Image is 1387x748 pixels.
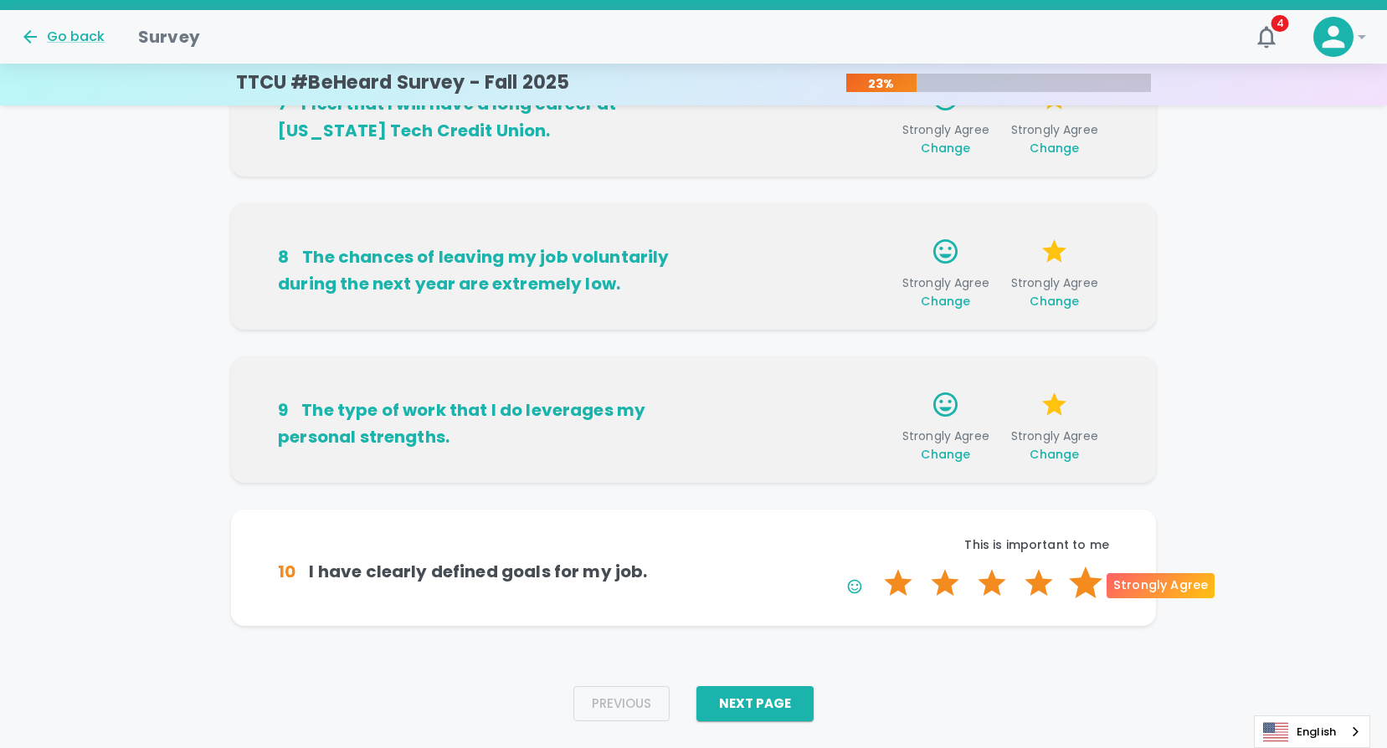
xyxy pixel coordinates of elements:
[236,71,570,95] h4: TTCU #BeHeard Survey - Fall 2025
[1030,293,1079,310] span: Change
[696,686,814,721] button: Next Page
[921,446,970,463] span: Change
[138,23,200,50] h1: Survey
[20,27,105,47] button: Go back
[278,397,288,423] div: 9
[921,140,970,156] span: Change
[1007,428,1102,463] span: Strongly Agree
[898,121,994,156] span: Strongly Agree
[1007,274,1102,310] span: Strongly Agree
[694,536,1109,553] p: This is important to me
[278,397,693,450] h6: The type of work that I do leverages my personal strengths.
[278,243,693,297] h6: The chances of leaving my job voluntarily during the next year are extremely low.
[921,293,970,310] span: Change
[1255,716,1369,747] a: English
[278,558,693,585] h6: I have clearly defined goals for my job.
[1030,446,1079,463] span: Change
[846,75,917,92] p: 23%
[898,428,994,463] span: Strongly Agree
[1271,15,1289,32] span: 4
[898,274,994,310] span: Strongly Agree
[1254,715,1370,748] div: Language
[1246,17,1287,57] button: 4
[1030,140,1079,156] span: Change
[1254,715,1370,748] aside: Language selected: English
[278,558,295,585] div: 10
[278,90,693,144] h6: I feel that I will have a long career at [US_STATE] Tech Credit Union.
[1107,573,1215,598] div: Strongly Agree
[1007,121,1102,156] span: Strongly Agree
[278,243,289,270] div: 8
